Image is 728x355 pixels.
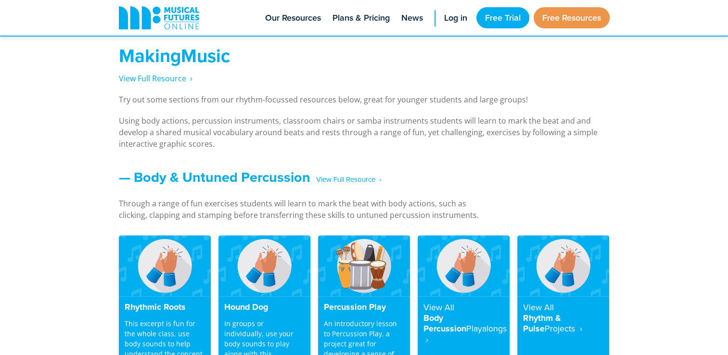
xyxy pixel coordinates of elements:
[310,171,381,188] span: ‎ ‎ ‎ View Full Resource‎‏‏‎ ‎ ›
[119,73,192,84] a: View Full Resource‎‏‏‎ ‎ ›
[523,302,603,334] h4: Rhythm & Pulse
[423,322,507,345] strong: Playalongs ‎ ›
[444,12,467,25] span: Log in
[119,115,610,150] p: Using body actions, percussion instruments, classroom chairs or samba instruments students will l...
[423,301,454,313] strong: View All
[119,167,381,187] a: — Body & Untuned Percussion‎ ‎ ‎ View Full Resource‎‏‏‎ ‎ ›
[125,302,205,313] h4: Rhythmic Roots
[401,12,423,25] span: News
[119,42,230,69] strong: MakingMusic
[523,301,554,313] strong: View All
[119,94,610,105] p: Try out some sections from our rhythm-focussed resources below, great for younger students and la...
[534,7,610,28] a: Free Resources
[224,302,305,313] h4: Hound Dog
[332,12,390,25] span: Plans & Pricing
[324,302,404,313] h4: Percussion Play
[119,198,494,221] p: Through a range of fun exercises students will learn to mark the beat with body actions, such as ...
[476,7,529,28] a: Free Trial
[423,302,504,345] h4: Body Percussion
[545,322,582,334] strong: Projects ‎ ›
[265,12,321,25] span: Our Resources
